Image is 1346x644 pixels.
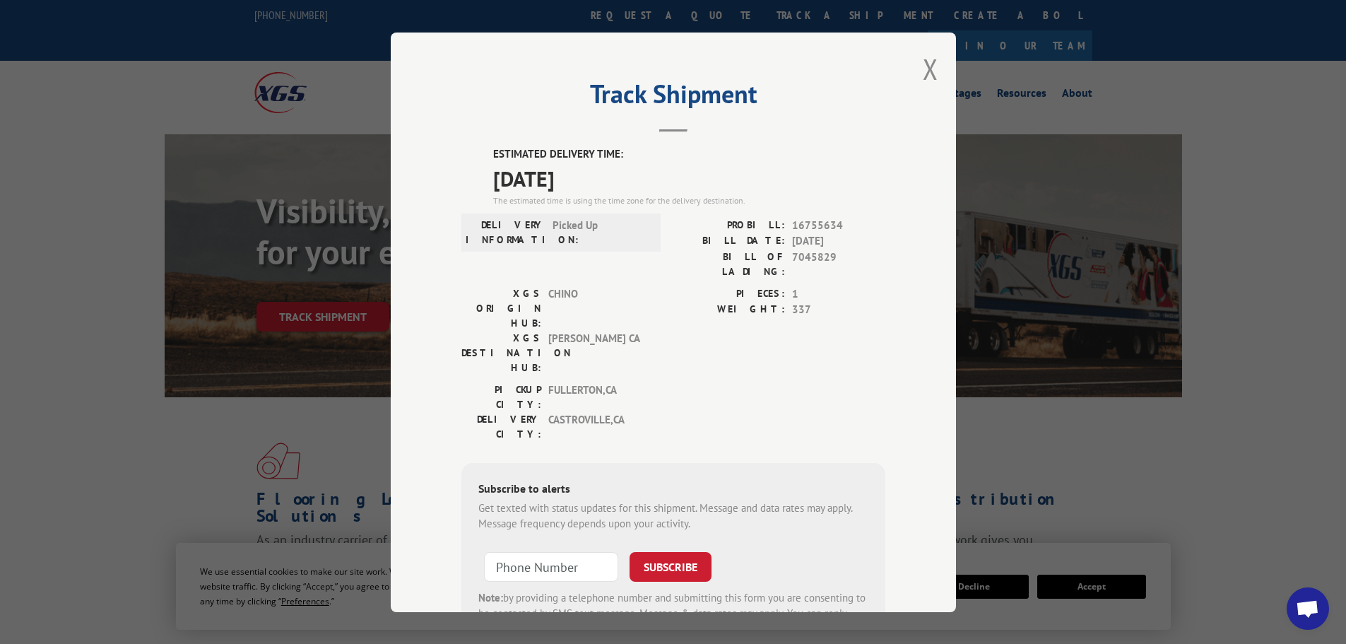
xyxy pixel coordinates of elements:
[792,217,885,233] span: 16755634
[673,249,785,279] label: BILL OF LADING:
[792,249,885,279] span: 7045829
[493,162,885,194] span: [DATE]
[461,411,541,441] label: DELIVERY CITY:
[673,217,785,233] label: PROBILL:
[461,84,885,111] h2: Track Shipment
[1287,587,1329,630] div: Open chat
[792,233,885,250] span: [DATE]
[792,286,885,302] span: 1
[493,194,885,206] div: The estimated time is using the time zone for the delivery destination.
[673,302,785,318] label: WEIGHT:
[923,50,938,88] button: Close modal
[493,146,885,163] label: ESTIMATED DELIVERY TIME:
[484,551,618,581] input: Phone Number
[630,551,712,581] button: SUBSCRIBE
[792,302,885,318] span: 337
[673,233,785,250] label: BILL DATE:
[673,286,785,302] label: PIECES:
[553,217,648,247] span: Picked Up
[478,590,503,604] strong: Note:
[478,590,868,638] div: by providing a telephone number and submitting this form you are consenting to be contacted by SM...
[478,500,868,532] div: Get texted with status updates for this shipment. Message and data rates may apply. Message frequ...
[548,382,644,411] span: FULLERTON , CA
[461,382,541,411] label: PICKUP CITY:
[466,217,545,247] label: DELIVERY INFORMATION:
[548,286,644,330] span: CHINO
[548,330,644,375] span: [PERSON_NAME] CA
[478,479,868,500] div: Subscribe to alerts
[548,411,644,441] span: CASTROVILLE , CA
[461,286,541,330] label: XGS ORIGIN HUB:
[461,330,541,375] label: XGS DESTINATION HUB:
